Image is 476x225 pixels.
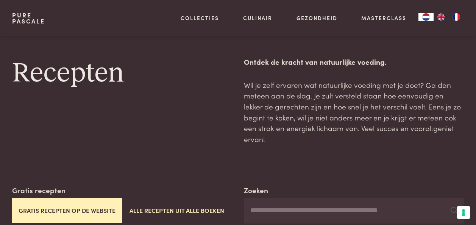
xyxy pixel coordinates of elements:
button: Gratis recepten op de website [12,198,122,223]
a: PurePascale [12,12,45,24]
a: Culinair [243,14,272,22]
a: EN [434,13,449,21]
aside: Language selected: Nederlands [418,13,464,21]
div: Language [418,13,434,21]
label: Zoeken [244,185,268,196]
a: Gezondheid [297,14,337,22]
h1: Recepten [12,56,232,91]
label: Gratis recepten [12,185,66,196]
p: Wil je zelf ervaren wat natuurlijke voeding met je doet? Ga dan meteen aan de slag. Je zult verst... [244,80,464,145]
strong: Ontdek de kracht van natuurlijke voeding. [244,56,387,67]
button: Alle recepten uit alle boeken [122,198,232,223]
ul: Language list [434,13,464,21]
a: FR [449,13,464,21]
a: Collecties [181,14,219,22]
button: Uw voorkeuren voor toestemming voor trackingtechnologieën [457,206,470,219]
a: Masterclass [361,14,406,22]
a: NL [418,13,434,21]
